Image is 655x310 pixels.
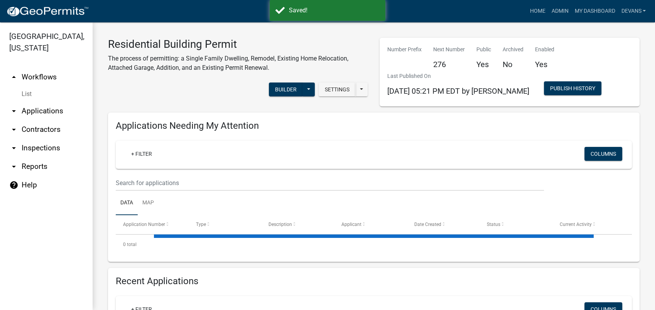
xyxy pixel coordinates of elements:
a: Data [116,191,138,216]
div: Saved! [289,6,380,15]
datatable-header-cell: Application Number [116,215,189,234]
i: help [9,180,19,190]
a: Home [527,4,548,19]
span: Type [196,222,206,227]
p: Last Published On [387,72,529,80]
span: Applicant [341,222,361,227]
p: Public [476,45,491,54]
i: arrow_drop_down [9,162,19,171]
span: Description [268,222,292,227]
h5: Yes [535,60,554,69]
div: 0 total [116,235,632,254]
i: arrow_drop_down [9,125,19,134]
datatable-header-cell: Description [261,215,334,234]
span: Current Activity [560,222,592,227]
p: The process of permitting: a Single Family Dwelling, Remodel, Existing Home Relocation, Attached ... [108,54,368,72]
datatable-header-cell: Status [479,215,552,234]
p: Next Number [433,45,465,54]
a: Map [138,191,159,216]
h4: Recent Applications [116,276,632,287]
i: arrow_drop_down [9,143,19,153]
h4: Applications Needing My Attention [116,120,632,131]
h5: No [503,60,523,69]
button: Builder [269,83,303,96]
button: Publish History [544,81,601,95]
span: [DATE] 05:21 PM EDT by [PERSON_NAME] [387,86,529,96]
span: Status [487,222,500,227]
span: Application Number [123,222,165,227]
datatable-header-cell: Applicant [334,215,407,234]
a: devans [618,4,649,19]
button: Columns [584,147,622,161]
p: Enabled [535,45,554,54]
input: Search for applications [116,175,544,191]
wm-modal-confirm: Workflow Publish History [544,86,601,92]
span: Date Created [414,222,441,227]
i: arrow_drop_up [9,72,19,82]
h3: Residential Building Permit [108,38,368,51]
a: My Dashboard [571,4,618,19]
i: arrow_drop_down [9,106,19,116]
h5: 276 [433,60,465,69]
p: Number Prefix [387,45,422,54]
datatable-header-cell: Type [189,215,262,234]
a: Admin [548,4,571,19]
datatable-header-cell: Date Created [407,215,479,234]
a: + Filter [125,147,158,161]
datatable-header-cell: Current Activity [552,215,625,234]
button: Settings [319,83,356,96]
p: Archived [503,45,523,54]
h5: Yes [476,60,491,69]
